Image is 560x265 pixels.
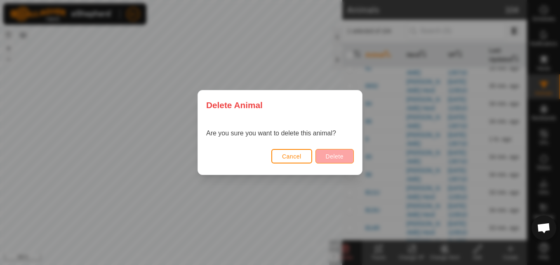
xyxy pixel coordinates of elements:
[326,153,344,160] span: Delete
[282,153,301,160] span: Cancel
[206,130,336,137] span: Are you sure you want to delete this animal?
[198,90,362,120] div: Delete Animal
[532,215,556,240] div: Open chat
[271,149,312,163] button: Cancel
[315,149,354,163] button: Delete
